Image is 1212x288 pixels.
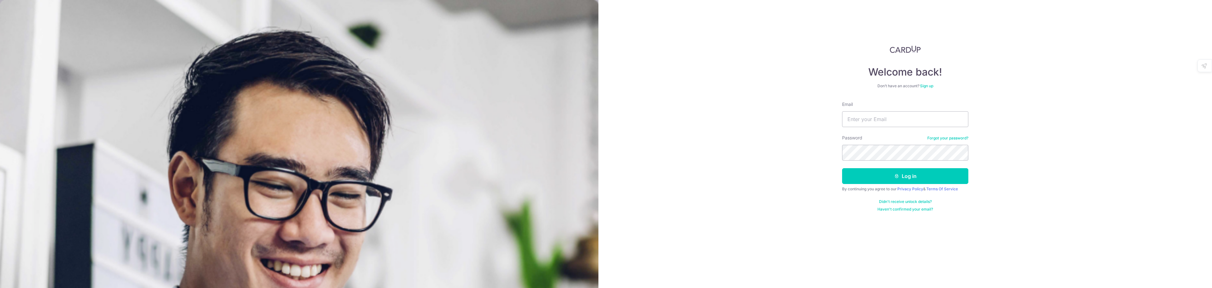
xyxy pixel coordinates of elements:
[842,135,862,141] label: Password
[879,199,932,204] a: Didn't receive unlock details?
[842,187,968,192] div: By continuing you agree to our &
[842,83,968,89] div: Don’t have an account?
[897,187,923,191] a: Privacy Policy
[842,168,968,184] button: Log in
[920,83,933,88] a: Sign up
[927,136,968,141] a: Forgot your password?
[877,207,933,212] a: Haven't confirmed your email?
[842,111,968,127] input: Enter your Email
[890,46,921,53] img: CardUp Logo
[842,101,853,107] label: Email
[926,187,958,191] a: Terms Of Service
[842,66,968,78] h4: Welcome back!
